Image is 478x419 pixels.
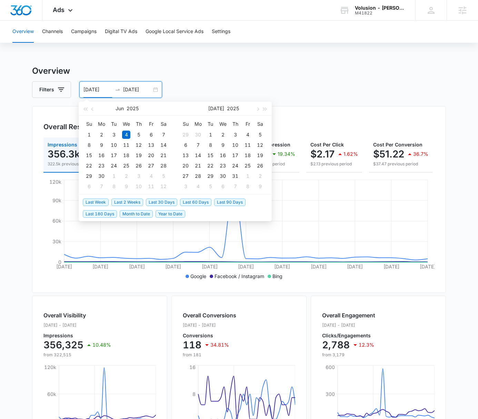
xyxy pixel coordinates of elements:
td: 2025-08-02 [254,171,266,181]
td: 2025-06-20 [145,150,157,161]
td: 2025-07-04 [145,171,157,181]
td: 2025-07-02 [217,130,229,140]
div: 1 [85,131,93,139]
tspan: 16 [189,364,196,370]
h2: Overall Engagement [322,311,375,319]
p: 356.3k [48,149,80,160]
div: 8 [243,182,252,191]
img: logo_orange.svg [11,11,17,17]
td: 2025-07-03 [229,130,241,140]
td: 2025-07-07 [192,140,204,150]
div: 7 [159,131,168,139]
td: 2025-06-04 [120,130,132,140]
td: 2025-08-03 [179,181,192,192]
p: 36.7% [413,152,428,156]
div: 19 [135,151,143,160]
p: $51.22 [373,149,404,160]
td: 2025-06-25 [120,161,132,171]
div: 5 [206,182,215,191]
span: Last 90 Days [214,198,246,206]
td: 2025-07-18 [241,150,254,161]
p: from 322,515 [43,352,111,358]
div: 29 [85,172,93,180]
td: 2025-08-06 [217,181,229,192]
td: 2025-06-21 [157,150,170,161]
button: Filters [32,81,71,98]
td: 2025-08-07 [229,181,241,192]
div: 11 [243,141,252,149]
div: 18 [122,151,130,160]
p: Facebook / Instagram [215,273,264,280]
div: 15 [85,151,93,160]
div: 4 [147,172,155,180]
p: 1.62% [343,152,358,156]
img: website_grey.svg [11,18,17,23]
td: 2025-06-03 [108,130,120,140]
div: 12 [159,182,168,191]
td: 2025-08-04 [192,181,204,192]
td: 2025-07-05 [157,171,170,181]
td: 2025-07-08 [204,140,217,150]
tspan: 8 [192,391,196,397]
span: Month to Date [120,210,153,218]
td: 2025-06-11 [120,140,132,150]
td: 2025-07-02 [120,171,132,181]
th: Su [179,119,192,130]
td: 2025-06-01 [83,130,95,140]
div: 2 [122,172,130,180]
span: Last Week [83,198,109,206]
td: 2025-07-05 [254,130,266,140]
div: 24 [231,162,239,170]
tspan: 90k [52,197,61,203]
div: 13 [147,141,155,149]
div: 10 [231,141,239,149]
td: 2025-07-09 [217,140,229,150]
td: 2025-07-13 [179,150,192,161]
div: 7 [194,141,202,149]
div: 23 [97,162,106,170]
tspan: [DATE] [92,264,108,269]
div: 9 [219,141,227,149]
div: v 4.0.25 [19,11,34,17]
td: 2025-06-10 [108,140,120,150]
div: account id [355,11,405,16]
div: 6 [85,182,93,191]
td: 2025-06-02 [95,130,108,140]
img: tab_keywords_by_traffic_grey.svg [69,40,74,45]
div: 27 [147,162,155,170]
button: 2025 [127,102,139,115]
span: Last 60 Days [180,198,211,206]
p: $2.13 previous period [310,161,358,167]
img: tab_domain_overview_orange.svg [19,40,24,45]
span: Last 180 Days [83,210,117,218]
button: Overview [12,21,34,43]
div: 25 [122,162,130,170]
div: 6 [181,141,190,149]
button: Channels [42,21,63,43]
tspan: 0 [58,259,61,265]
div: 6 [147,131,155,139]
p: 10.48% [92,343,111,347]
td: 2025-06-29 [83,171,95,181]
input: End date [123,86,152,93]
td: 2025-06-30 [95,171,108,181]
td: 2025-07-07 [95,181,108,192]
div: 30 [194,131,202,139]
div: 22 [206,162,215,170]
td: 2025-07-14 [192,150,204,161]
td: 2025-07-22 [204,161,217,171]
p: 118 [183,339,201,350]
h3: Overview [32,65,446,77]
div: 4 [122,131,130,139]
div: 16 [97,151,106,160]
th: Th [229,119,241,130]
div: 2 [219,131,227,139]
td: 2025-07-24 [229,161,241,171]
div: 20 [147,151,155,160]
div: 4 [194,182,202,191]
div: 26 [135,162,143,170]
td: 2025-07-10 [132,181,145,192]
p: from 3,179 [322,352,375,358]
td: 2025-06-16 [95,150,108,161]
span: Cost Per Conversion [373,142,422,147]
